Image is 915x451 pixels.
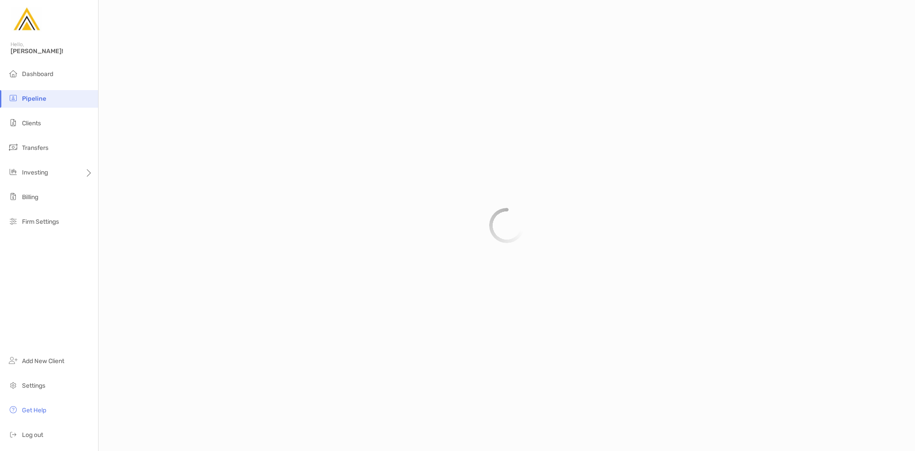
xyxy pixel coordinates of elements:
[8,117,18,128] img: clients icon
[8,355,18,366] img: add_new_client icon
[22,218,59,225] span: Firm Settings
[22,169,48,176] span: Investing
[22,357,64,365] span: Add New Client
[8,380,18,390] img: settings icon
[8,216,18,226] img: firm-settings icon
[22,407,46,414] span: Get Help
[8,191,18,202] img: billing icon
[22,193,38,201] span: Billing
[22,120,41,127] span: Clients
[22,144,48,152] span: Transfers
[8,142,18,153] img: transfers icon
[22,431,43,439] span: Log out
[22,382,45,389] span: Settings
[8,167,18,177] img: investing icon
[8,404,18,415] img: get-help icon
[11,47,93,55] span: [PERSON_NAME]!
[11,4,42,35] img: Zoe Logo
[8,93,18,103] img: pipeline icon
[22,95,46,102] span: Pipeline
[22,70,53,78] span: Dashboard
[8,68,18,79] img: dashboard icon
[8,429,18,440] img: logout icon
